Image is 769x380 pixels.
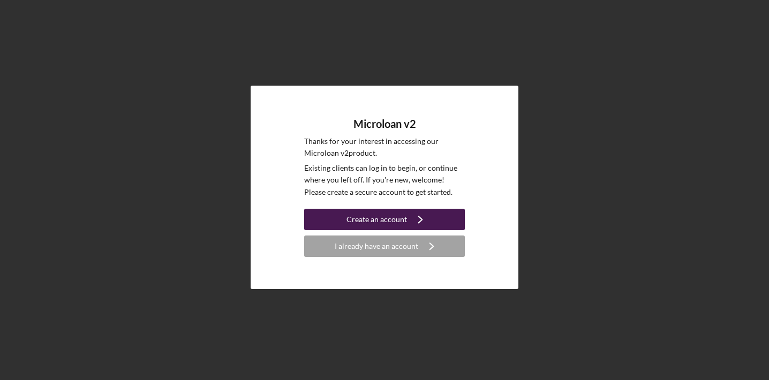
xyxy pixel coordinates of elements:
[304,235,465,257] button: I already have an account
[304,162,465,198] p: Existing clients can log in to begin, or continue where you left off. If you're new, welcome! Ple...
[346,209,407,230] div: Create an account
[304,135,465,159] p: Thanks for your interest in accessing our Microloan v2 product.
[304,209,465,233] a: Create an account
[353,118,416,130] h4: Microloan v2
[335,235,418,257] div: I already have an account
[304,209,465,230] button: Create an account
